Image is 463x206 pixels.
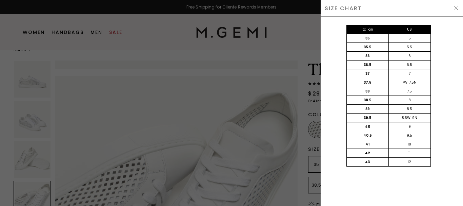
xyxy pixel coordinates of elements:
div: 12 [388,158,430,166]
div: 36 [347,52,389,60]
div: 5.5 [388,43,430,51]
div: 42 [347,149,389,157]
div: 43 [347,158,389,166]
div: 38 [347,87,389,96]
div: 40 [347,122,389,131]
div: 39 [347,105,389,113]
div: 7 [388,69,430,78]
div: 9 [388,122,430,131]
div: 41 [347,140,389,149]
div: 5 [388,34,430,42]
div: 8.5W [402,115,410,121]
div: 6.5 [388,61,430,69]
div: 40.5 [347,131,389,140]
div: 11 [388,149,430,157]
div: 7.5N [409,80,417,85]
div: 10 [388,140,430,149]
div: 37 [347,69,389,78]
div: 7W [402,80,407,85]
div: 9N [412,115,417,121]
div: US [388,25,430,34]
div: 38.5 [347,96,389,104]
div: 9.5 [388,131,430,140]
div: 35.5 [347,43,389,51]
div: 37.5 [347,78,389,87]
div: 8 [388,96,430,104]
div: 6 [388,52,430,60]
div: 36.5 [347,61,389,69]
div: 39.5 [347,114,389,122]
div: 8.5 [388,105,430,113]
div: 35 [347,34,389,42]
img: Hide Drawer [454,5,459,11]
div: Italian [347,25,389,34]
div: 7.5 [388,87,430,96]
